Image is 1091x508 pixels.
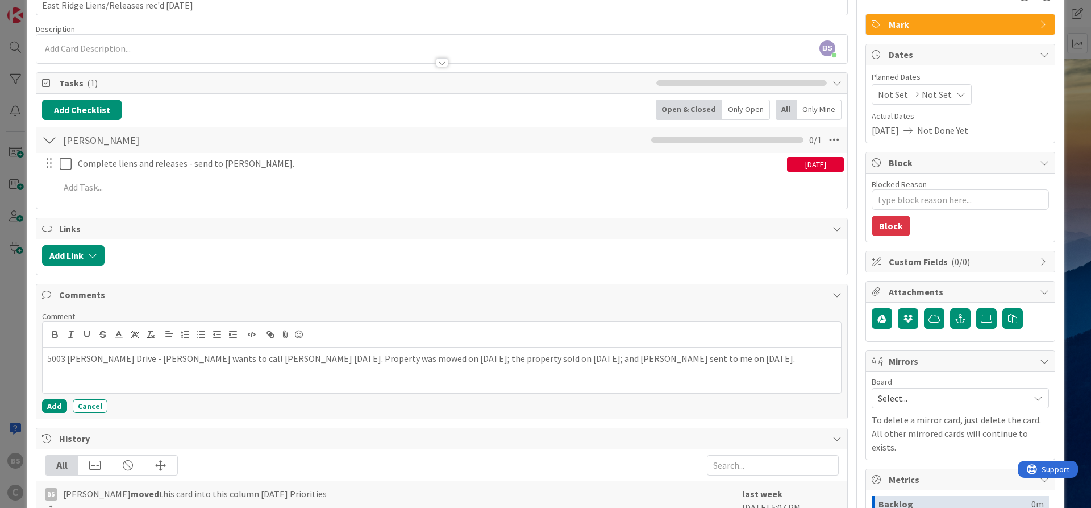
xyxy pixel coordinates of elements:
p: Complete liens and releases - send to [PERSON_NAME]. [78,157,782,170]
button: Add Link [42,245,105,266]
span: ( 0/0 ) [951,256,970,267]
span: 0 / 1 [809,133,822,147]
div: All [45,456,78,475]
button: Add [42,399,67,413]
span: Board [872,378,892,386]
span: Comment [42,311,75,321]
p: To delete a mirror card, just delete the card. All other mirrored cards will continue to exists. [872,413,1049,454]
span: [PERSON_NAME] this card into this column [DATE] Priorities [63,487,327,501]
button: Block [872,216,910,236]
span: Custom Fields [889,255,1034,269]
input: Add Checklist... [59,130,315,150]
span: Metrics [889,473,1034,486]
span: Actual Dates [872,110,1049,122]
span: Dates [889,48,1034,61]
span: Support [24,2,52,15]
p: 5003 [PERSON_NAME] Drive - [PERSON_NAME] wants to call [PERSON_NAME] [DATE]. Property was mowed o... [47,352,836,365]
span: Attachments [889,285,1034,299]
div: Only Mine [797,100,842,120]
input: Search... [707,455,839,476]
b: last week [742,488,782,499]
button: Add Checklist [42,100,122,120]
span: ( 1 ) [87,77,98,89]
div: [DATE] [787,157,844,172]
span: Not Set [922,88,952,101]
span: Block [889,156,1034,170]
span: Description [36,24,75,34]
span: Comments [59,288,827,302]
span: Mirrors [889,354,1034,368]
div: Open & Closed [656,100,722,120]
span: BS [819,40,835,56]
span: [DATE] [872,123,899,137]
span: Tasks [59,76,651,90]
div: All [776,100,797,120]
button: Cancel [73,399,107,413]
span: Planned Dates [872,71,1049,83]
span: Links [59,222,827,236]
div: BS [45,488,57,501]
span: Mark [889,18,1034,31]
span: Not Done Yet [917,123,968,137]
div: Only Open [722,100,770,120]
label: Blocked Reason [872,179,927,189]
b: moved [131,488,159,499]
span: Select... [878,390,1023,406]
span: Not Set [878,88,908,101]
span: History [59,432,827,445]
